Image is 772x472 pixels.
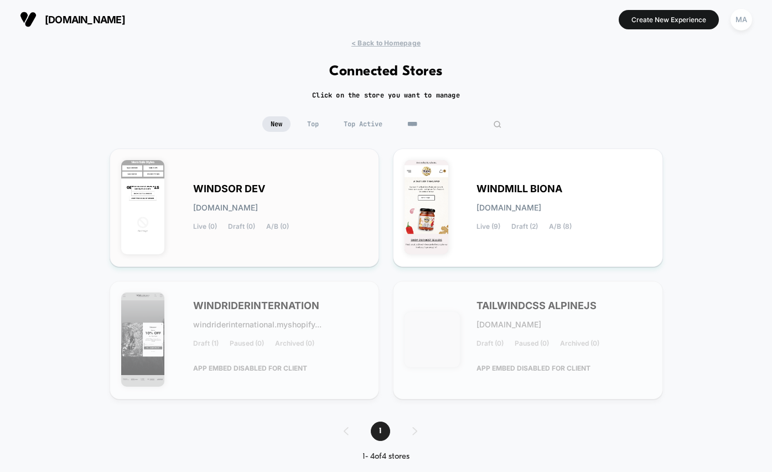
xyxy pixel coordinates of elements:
[193,321,322,329] span: windriderinternational.myshopify...
[193,185,265,193] span: WINDSOR DEV
[493,120,501,129] img: edit
[193,302,319,310] span: WINDRIDERINTERNATION
[619,10,719,29] button: Create New Experience
[405,160,448,254] img: WINDMILL_BIONA
[266,223,289,230] span: A/B (0)
[476,185,562,193] span: WINDMILL BIONA
[371,422,390,441] span: 1
[20,11,37,28] img: Visually logo
[193,204,258,212] span: [DOMAIN_NAME]
[193,223,217,230] span: Live (0)
[549,223,572,230] span: A/B (8)
[193,358,307,378] span: APP EMBED DISABLED FOR CLIENT
[335,116,391,132] span: Top Active
[515,340,549,347] span: Paused (0)
[329,64,443,80] h1: Connected Stores
[511,223,538,230] span: Draft (2)
[730,9,752,30] div: MA
[476,321,541,329] span: [DOMAIN_NAME]
[193,340,219,347] span: Draft (1)
[228,223,255,230] span: Draft (0)
[312,91,460,100] h2: Click on the store you want to manage
[262,116,291,132] span: New
[476,223,500,230] span: Live (9)
[299,116,327,132] span: Top
[476,340,504,347] span: Draft (0)
[17,11,128,28] button: [DOMAIN_NAME]
[351,39,421,47] span: < Back to Homepage
[121,293,165,387] img: WINDRIDERINTERNATIONAL
[476,358,590,378] span: APP EMBED DISABLED FOR CLIENT
[45,14,125,25] span: [DOMAIN_NAME]
[275,340,314,347] span: Archived (0)
[476,204,541,212] span: [DOMAIN_NAME]
[121,160,165,254] img: WINDSOR_DEV
[405,312,460,367] img: TAILWINDCSS_ALPINEJS
[560,340,599,347] span: Archived (0)
[727,8,755,31] button: MA
[230,340,264,347] span: Paused (0)
[333,452,439,461] div: 1 - 4 of 4 stores
[476,302,597,310] span: TAILWINDCSS ALPINEJS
